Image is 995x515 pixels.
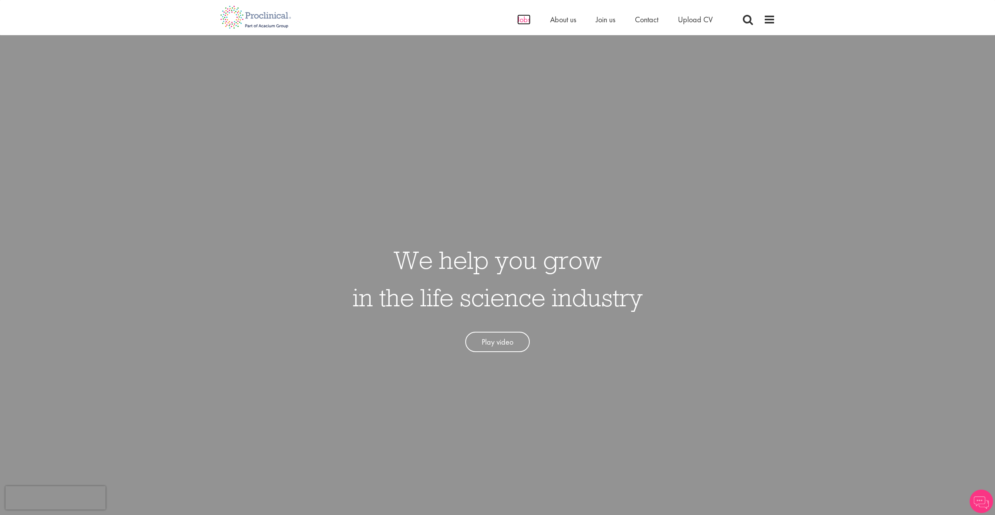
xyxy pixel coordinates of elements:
a: About us [550,14,576,25]
a: Contact [635,14,658,25]
a: Upload CV [678,14,713,25]
h1: We help you grow in the life science industry [353,241,643,316]
a: Jobs [517,14,531,25]
a: Join us [596,14,615,25]
img: Chatbot [970,490,993,513]
a: Play video [465,332,530,352]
